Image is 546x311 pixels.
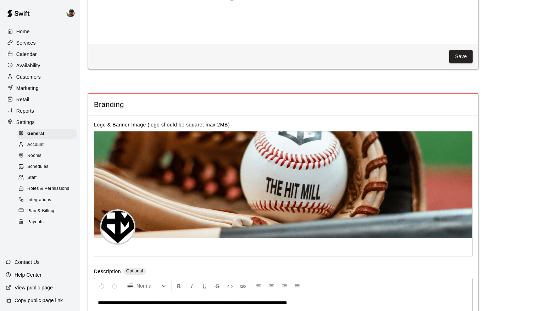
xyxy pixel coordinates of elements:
[17,184,77,194] div: Roles & Permissions
[173,279,185,292] button: Format Bold
[94,268,121,276] label: Description
[66,9,75,17] img: Ben Boykin
[253,279,265,292] button: Left Align
[16,85,39,92] p: Marketing
[186,279,198,292] button: Format Italics
[278,279,290,292] button: Right Align
[6,83,74,94] a: Marketing
[65,6,80,20] div: Ben Boykin
[16,51,37,58] p: Calendar
[17,206,77,216] div: Plan & Billing
[17,195,77,205] div: Integrations
[17,216,80,227] a: Payouts
[6,26,74,37] a: Home
[17,183,80,194] a: Roles & Permissions
[449,50,473,63] button: Save
[6,94,74,105] a: Retail
[6,106,74,116] a: Reports
[211,279,223,292] button: Format Strikethrough
[16,39,36,46] p: Services
[136,282,161,289] span: Normal
[124,279,170,292] button: Formatting Options
[27,163,49,170] span: Schedules
[27,141,44,148] span: Account
[6,60,74,71] a: Availability
[6,117,74,128] a: Settings
[15,271,41,278] p: Help Center
[27,208,54,215] span: Plan & Billing
[237,279,249,292] button: Insert Link
[17,151,77,161] div: Rooms
[27,197,51,204] span: Integrations
[17,217,77,227] div: Payouts
[17,128,80,139] a: General
[27,130,44,137] span: General
[15,284,53,291] p: View public page
[6,72,74,82] a: Customers
[17,173,80,183] a: Staff
[17,173,77,183] div: Staff
[199,279,211,292] button: Format Underline
[27,219,44,226] span: Payouts
[94,122,230,128] label: Logo & Banner Image (logo should be square; max 2MB)
[16,107,34,114] p: Reports
[16,62,40,69] p: Availability
[224,279,236,292] button: Insert Code
[266,279,278,292] button: Center Align
[108,279,121,292] button: Redo
[27,152,41,159] span: Rooms
[17,162,77,172] div: Schedules
[17,139,80,150] a: Account
[15,297,63,304] p: Copy public page link
[6,38,74,48] a: Services
[17,194,80,205] a: Integrations
[27,174,37,181] span: Staff
[126,268,143,273] span: Optional
[291,279,303,292] button: Justify Align
[27,185,69,192] span: Roles & Permissions
[16,28,30,35] p: Home
[17,129,77,139] div: General
[17,151,80,162] a: Rooms
[15,259,40,266] p: Contact Us
[6,49,74,60] a: Calendar
[96,279,108,292] button: Undo
[17,140,77,150] div: Account
[16,73,41,80] p: Customers
[94,100,473,109] span: Branding
[17,205,80,216] a: Plan & Billing
[17,162,80,173] a: Schedules
[16,96,29,103] p: Retail
[16,119,35,126] p: Settings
